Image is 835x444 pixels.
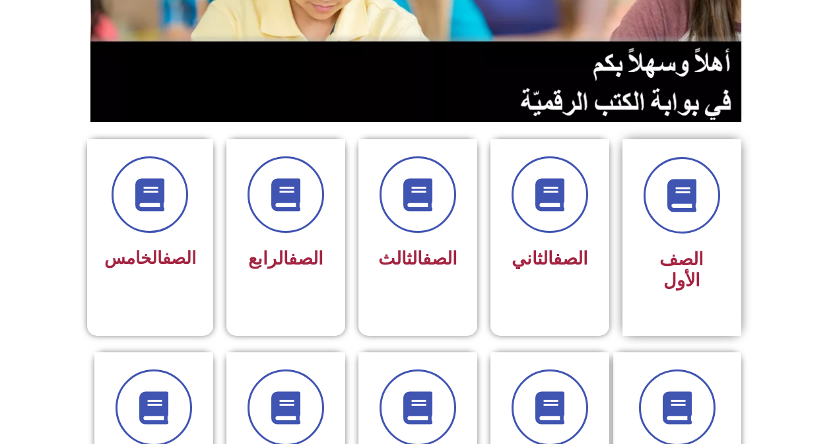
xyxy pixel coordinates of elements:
[378,248,457,269] span: الثالث
[512,248,588,269] span: الثاني
[288,248,323,269] a: الصف
[659,249,704,291] span: الصف الأول
[248,248,323,269] span: الرابع
[553,248,588,269] a: الصف
[104,248,196,268] span: الخامس
[422,248,457,269] a: الصف
[162,248,196,268] a: الصف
